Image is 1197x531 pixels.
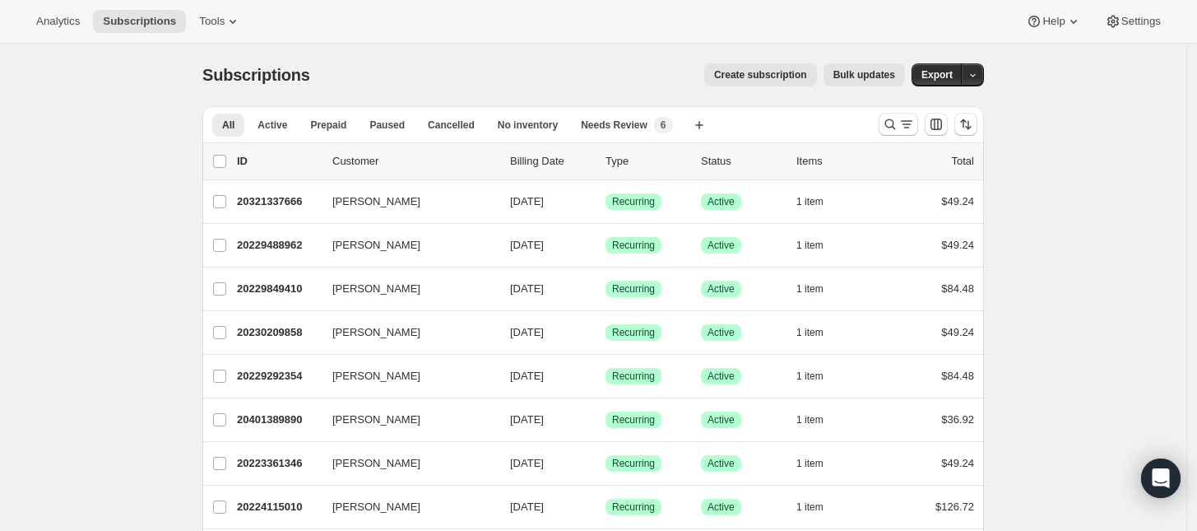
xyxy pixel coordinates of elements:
div: Open Intercom Messenger [1141,459,1181,498]
span: Recurring [612,457,655,470]
span: 1 item [796,282,824,296]
span: Active [708,501,735,514]
span: [DATE] [510,239,544,251]
span: Active [708,239,735,252]
button: Search and filter results [879,113,918,136]
span: 1 item [796,370,824,383]
span: [DATE] [510,501,544,513]
p: Status [701,153,783,170]
button: Help [1016,10,1091,33]
div: Type [605,153,688,170]
span: Recurring [612,195,655,208]
button: Tools [189,10,251,33]
button: 1 item [796,496,842,519]
button: Create new view [686,114,712,137]
button: [PERSON_NAME] [322,276,487,302]
span: Paused [369,119,405,132]
span: Export [921,68,953,82]
span: 1 item [796,501,824,514]
button: 1 item [796,234,842,257]
span: 1 item [796,413,824,426]
span: 1 item [796,457,824,470]
span: $49.24 [941,195,974,207]
button: [PERSON_NAME] [322,363,487,389]
button: [PERSON_NAME] [322,450,487,477]
button: 1 item [796,365,842,388]
button: [PERSON_NAME] [322,407,487,433]
p: Billing Date [510,153,592,170]
span: [PERSON_NAME] [332,324,420,341]
span: Help [1042,15,1065,28]
span: Settings [1121,15,1161,28]
span: $84.48 [941,282,974,295]
span: Active [708,370,735,383]
span: All [222,119,234,132]
button: 1 item [796,408,842,431]
span: Tools [199,15,225,28]
p: 20223361346 [237,455,319,472]
span: [DATE] [510,413,544,426]
span: Active [257,119,287,132]
button: [PERSON_NAME] [322,232,487,259]
span: Active [708,457,735,470]
span: [DATE] [510,282,544,295]
span: Subscriptions [103,15,176,28]
span: [PERSON_NAME] [332,193,420,210]
span: Active [708,195,735,208]
div: 20401389890[PERSON_NAME][DATE]SuccessRecurringSuccessActive1 item$36.92 [237,408,974,431]
span: Bulk updates [833,68,895,82]
span: Analytics [36,15,80,28]
span: No inventory [498,119,558,132]
span: [PERSON_NAME] [332,499,420,515]
div: IDCustomerBilling DateTypeStatusItemsTotal [237,153,974,170]
button: Settings [1095,10,1171,33]
span: Active [708,413,735,426]
div: 20321337666[PERSON_NAME][DATE]SuccessRecurringSuccessActive1 item$49.24 [237,190,974,213]
button: 1 item [796,277,842,300]
span: [DATE] [510,326,544,338]
span: $49.24 [941,239,974,251]
div: 20229292354[PERSON_NAME][DATE]SuccessRecurringSuccessActive1 item$84.48 [237,365,974,388]
span: Active [708,326,735,339]
p: ID [237,153,319,170]
span: $36.92 [941,413,974,426]
span: 1 item [796,326,824,339]
span: Recurring [612,239,655,252]
span: Recurring [612,501,655,514]
span: [PERSON_NAME] [332,455,420,472]
button: 1 item [796,452,842,475]
span: [PERSON_NAME] [332,237,420,254]
span: Recurring [612,413,655,426]
span: 1 item [796,195,824,208]
span: Recurring [612,326,655,339]
button: Customize table column order and visibility [925,113,948,136]
p: 20229849410 [237,281,319,297]
p: 20230209858 [237,324,319,341]
span: Prepaid [310,119,346,132]
span: 6 [661,119,666,132]
span: [DATE] [510,457,544,469]
span: $49.24 [941,457,974,469]
p: 20229292354 [237,368,319,384]
button: Export [912,63,963,86]
button: 1 item [796,321,842,344]
p: 20224115010 [237,499,319,515]
span: [DATE] [510,370,544,382]
span: Create subscription [714,68,807,82]
div: 20229849410[PERSON_NAME][DATE]SuccessRecurringSuccessActive1 item$84.48 [237,277,974,300]
button: [PERSON_NAME] [322,494,487,520]
div: 20223361346[PERSON_NAME][DATE]SuccessRecurringSuccessActive1 item$49.24 [237,452,974,475]
button: 1 item [796,190,842,213]
span: Recurring [612,282,655,296]
div: 20230209858[PERSON_NAME][DATE]SuccessRecurringSuccessActive1 item$49.24 [237,321,974,344]
div: 20224115010[PERSON_NAME][DATE]SuccessRecurringSuccessActive1 item$126.72 [237,496,974,519]
span: $126.72 [935,501,974,513]
span: [PERSON_NAME] [332,412,420,428]
p: Customer [332,153,497,170]
button: Analytics [26,10,90,33]
div: Items [796,153,879,170]
button: Create subscription [704,63,817,86]
button: [PERSON_NAME] [322,319,487,346]
button: Sort the results [954,113,977,136]
span: [PERSON_NAME] [332,368,420,384]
